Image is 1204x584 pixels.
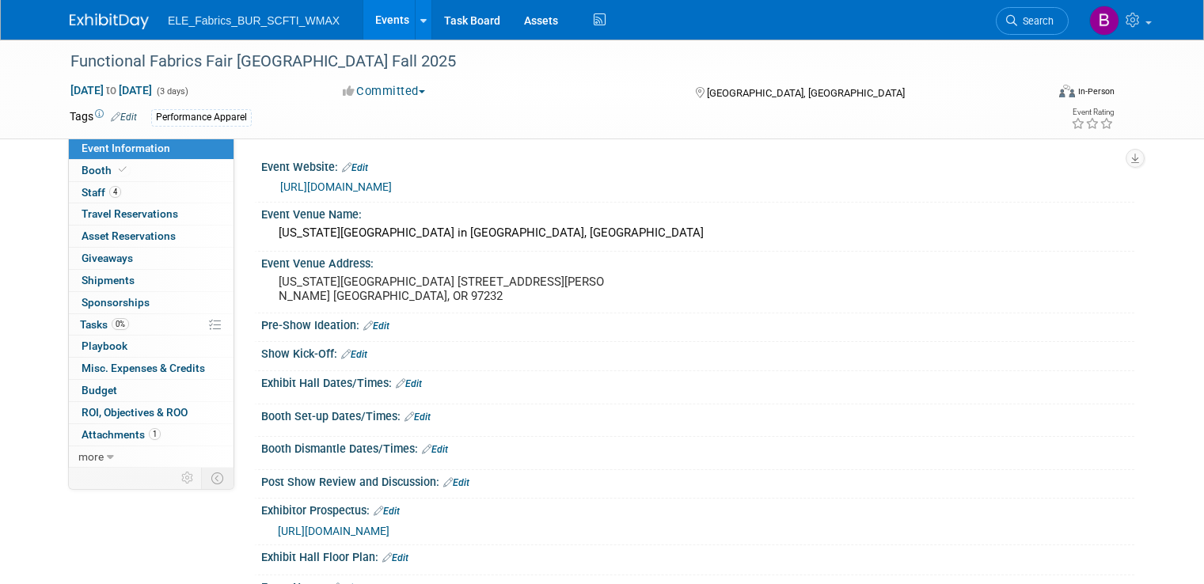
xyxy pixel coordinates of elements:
a: Booth [69,160,234,181]
div: Exhibit Hall Floor Plan: [261,545,1134,566]
a: Sponsorships [69,292,234,313]
span: Asset Reservations [82,229,176,242]
a: Edit [396,378,422,389]
span: (3 days) [155,86,188,97]
a: Attachments1 [69,424,234,446]
a: Asset Reservations [69,226,234,247]
a: Edit [341,349,367,360]
div: Event Website: [261,155,1134,176]
td: Personalize Event Tab Strip [174,468,202,488]
a: Budget [69,380,234,401]
a: Shipments [69,270,234,291]
div: Post Show Review and Discussion: [261,470,1134,491]
div: Event Venue Name: [261,203,1134,222]
a: Edit [363,320,389,332]
a: Edit [382,552,408,563]
div: Functional Fabrics Fair [GEOGRAPHIC_DATA] Fall 2025 [65,47,1026,76]
span: [DATE] [DATE] [70,83,153,97]
a: more [69,446,234,468]
span: Booth [82,164,130,176]
i: Booth reservation complete [119,165,127,174]
span: ROI, Objectives & ROO [82,406,188,419]
a: Travel Reservations [69,203,234,225]
span: Event Information [82,142,170,154]
span: Sponsorships [82,296,150,309]
a: Edit [374,506,400,517]
span: more [78,450,104,463]
span: to [104,84,119,97]
a: [URL][DOMAIN_NAME] [280,180,392,193]
div: Booth Set-up Dates/Times: [261,404,1134,425]
a: Playbook [69,336,234,357]
button: Committed [337,83,431,100]
div: Pre-Show Ideation: [261,313,1134,334]
span: Staff [82,186,121,199]
a: Misc. Expenses & Credits [69,358,234,379]
a: Edit [342,162,368,173]
span: Misc. Expenses & Credits [82,362,205,374]
td: Toggle Event Tabs [202,468,234,488]
a: Edit [422,444,448,455]
a: Giveaways [69,248,234,269]
a: Tasks0% [69,314,234,336]
a: Event Information [69,138,234,159]
div: [US_STATE][GEOGRAPHIC_DATA] in [GEOGRAPHIC_DATA], [GEOGRAPHIC_DATA] [273,221,1122,245]
span: ELE_Fabrics_BUR_SCFTI_WMAX [168,14,340,27]
div: Booth Dismantle Dates/Times: [261,437,1134,457]
div: Show Kick-Off: [261,342,1134,362]
span: Budget [82,384,117,396]
span: [GEOGRAPHIC_DATA], [GEOGRAPHIC_DATA] [707,87,905,99]
span: Playbook [82,339,127,352]
span: Travel Reservations [82,207,178,220]
span: Tasks [80,318,129,331]
a: Staff4 [69,182,234,203]
span: 1 [149,428,161,440]
span: Shipments [82,274,135,286]
a: ROI, Objectives & ROO [69,402,234,423]
span: Attachments [82,428,161,441]
pre: [US_STATE][GEOGRAPHIC_DATA] [STREET_ADDRESS][PERSON_NAME] [GEOGRAPHIC_DATA], OR 97232 [279,275,608,303]
div: In-Person [1077,85,1115,97]
span: Giveaways [82,252,133,264]
img: Format-Inperson.png [1059,85,1075,97]
span: 4 [109,186,121,198]
a: Search [996,7,1069,35]
span: Search [1017,15,1054,27]
td: Tags [70,108,137,127]
div: Event Format [960,82,1115,106]
div: Event Rating [1071,108,1114,116]
div: Performance Apparel [151,109,252,126]
img: ExhibitDay [70,13,149,29]
a: Edit [443,477,469,488]
img: Brystol Cheek [1089,6,1119,36]
div: Exhibit Hall Dates/Times: [261,371,1134,392]
span: 0% [112,318,129,330]
a: Edit [404,411,431,423]
div: Event Venue Address: [261,252,1134,271]
div: Exhibitor Prospectus: [261,499,1134,519]
a: [URL][DOMAIN_NAME] [278,525,389,537]
a: Edit [111,112,137,123]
